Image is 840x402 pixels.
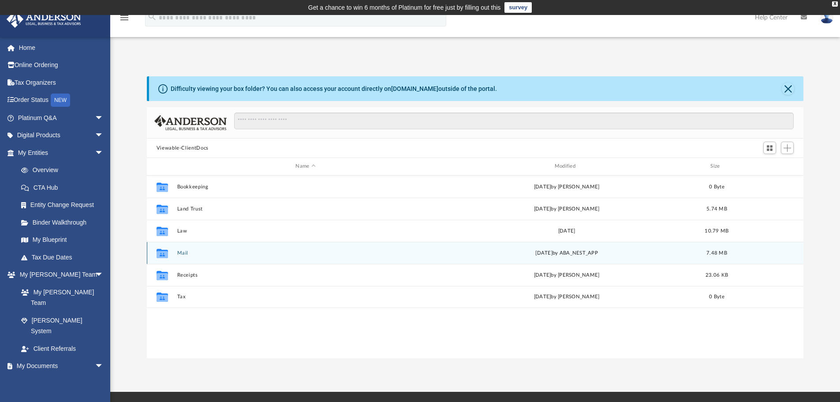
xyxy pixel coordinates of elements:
div: Get a chance to win 6 months of Platinum for free just by filling out this [308,2,501,13]
div: Modified [438,162,695,170]
a: Overview [12,162,117,179]
a: My Documentsarrow_drop_down [6,357,112,375]
div: NEW [51,94,70,107]
i: menu [119,12,130,23]
div: close [832,1,838,7]
button: Receipts [177,272,434,278]
span: 5.74 MB [706,206,727,211]
a: Home [6,39,117,56]
img: Anderson Advisors Platinum Portal [4,11,84,28]
span: arrow_drop_down [95,266,112,284]
a: survey [504,2,532,13]
span: arrow_drop_down [95,144,112,162]
div: Size [699,162,734,170]
button: Law [177,228,434,234]
div: Difficulty viewing your box folder? You can also access your account directly on outside of the p... [171,84,497,94]
div: [DATE] by [PERSON_NAME] [438,183,695,191]
div: [DATE] by ABA_NEST_APP [438,249,695,257]
span: arrow_drop_down [95,127,112,145]
div: id [151,162,173,170]
button: Mail [177,250,434,256]
button: Switch to Grid View [763,142,777,154]
span: arrow_drop_down [95,109,112,127]
input: Search files and folders [234,113,794,129]
div: grid [147,176,804,358]
span: 23.06 KB [706,272,728,277]
a: [DOMAIN_NAME] [391,85,438,92]
button: Close [782,83,794,95]
a: Entity Change Request [12,196,117,214]
a: Online Ordering [6,56,117,74]
a: Binder Walkthrough [12,214,117,231]
button: Add [781,142,794,154]
img: User Pic [820,11,833,24]
span: 7.48 MB [706,250,727,255]
span: 10.79 MB [705,228,728,233]
button: Viewable-ClientDocs [157,144,209,152]
a: Digital Productsarrow_drop_down [6,127,117,144]
a: Client Referrals [12,340,112,357]
span: 0 Byte [709,184,724,189]
a: Tax Due Dates [12,248,117,266]
a: [PERSON_NAME] System [12,312,112,340]
a: Tax Organizers [6,74,117,91]
a: Order StatusNEW [6,91,117,109]
div: id [738,162,800,170]
a: Platinum Q&Aarrow_drop_down [6,109,117,127]
i: search [147,12,157,22]
div: [DATE] by [PERSON_NAME] [438,293,695,301]
span: 0 Byte [709,294,724,299]
div: [DATE] by [PERSON_NAME] [438,205,695,213]
button: Tax [177,294,434,300]
a: My Blueprint [12,231,112,249]
a: CTA Hub [12,179,117,196]
button: Land Trust [177,206,434,212]
button: Bookkeeping [177,184,434,190]
div: [DATE] [438,227,695,235]
div: Name [176,162,434,170]
div: [DATE] by [PERSON_NAME] [438,271,695,279]
a: My [PERSON_NAME] Team [12,283,108,312]
a: menu [119,17,130,23]
a: My Entitiesarrow_drop_down [6,144,117,162]
span: arrow_drop_down [95,357,112,376]
a: My [PERSON_NAME] Teamarrow_drop_down [6,266,112,284]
